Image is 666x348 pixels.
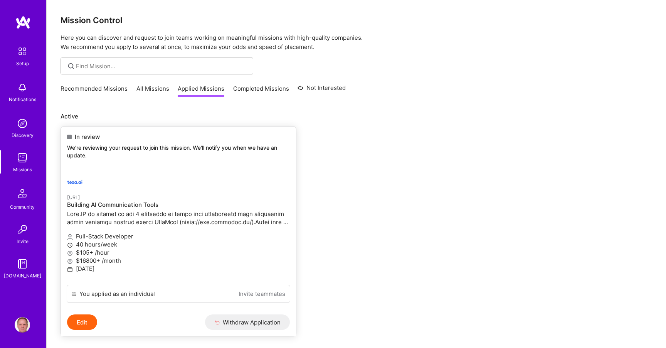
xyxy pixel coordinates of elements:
[67,265,290,273] p: [DATE]
[15,15,31,29] img: logo
[67,234,73,240] i: icon Applicant
[15,256,30,272] img: guide book
[15,222,30,237] img: Invite
[79,290,155,298] div: You applied as an individual
[15,80,30,95] img: bell
[298,83,346,97] a: Not Interested
[9,95,36,103] div: Notifications
[15,116,30,131] img: discovery
[67,242,73,248] i: icon Clock
[15,317,30,333] img: User Avatar
[12,131,34,139] div: Discovery
[239,290,285,298] a: Invite teammates
[61,15,652,25] h3: Mission Control
[67,314,97,330] button: Edit
[67,201,290,208] h4: Building AI Communication Tools
[67,267,73,272] i: icon Calendar
[13,184,32,203] img: Community
[67,62,76,71] i: icon SearchGrey
[205,314,290,330] button: Withdraw Application
[67,258,73,264] i: icon MoneyGray
[4,272,41,280] div: [DOMAIN_NAME]
[61,112,652,120] p: Active
[67,248,290,257] p: $105+ /hour
[15,150,30,166] img: teamwork
[67,232,290,240] p: Full-Stack Developer
[136,84,169,97] a: All Missions
[67,174,82,190] img: teza.ai company logo
[67,250,73,256] i: icon MoneyGray
[10,203,35,211] div: Community
[61,84,128,97] a: Recommended Missions
[67,210,290,226] p: Lore.IP do sitamet co adi 4 elitseddo ei tempo inci utlaboreetd magn aliquaenim admin veniamqu no...
[75,133,100,141] span: In review
[61,33,652,52] p: Here you can discover and request to join teams working on meaningful missions with high-quality ...
[17,237,29,245] div: Invite
[67,240,290,248] p: 40 hours/week
[61,168,296,285] a: teza.ai company logo[URL]Building AI Communication ToolsLore.IP do sitamet co adi 4 elitseddo ei ...
[67,257,290,265] p: $16800+ /month
[178,84,224,97] a: Applied Missions
[67,194,80,200] small: [URL]
[14,43,30,59] img: setup
[67,144,290,159] p: We're reviewing your request to join this mission. We'll notify you when we have an update.
[13,166,32,174] div: Missions
[76,62,247,70] input: Find Mission...
[13,317,32,333] a: User Avatar
[233,84,289,97] a: Completed Missions
[16,59,29,68] div: Setup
